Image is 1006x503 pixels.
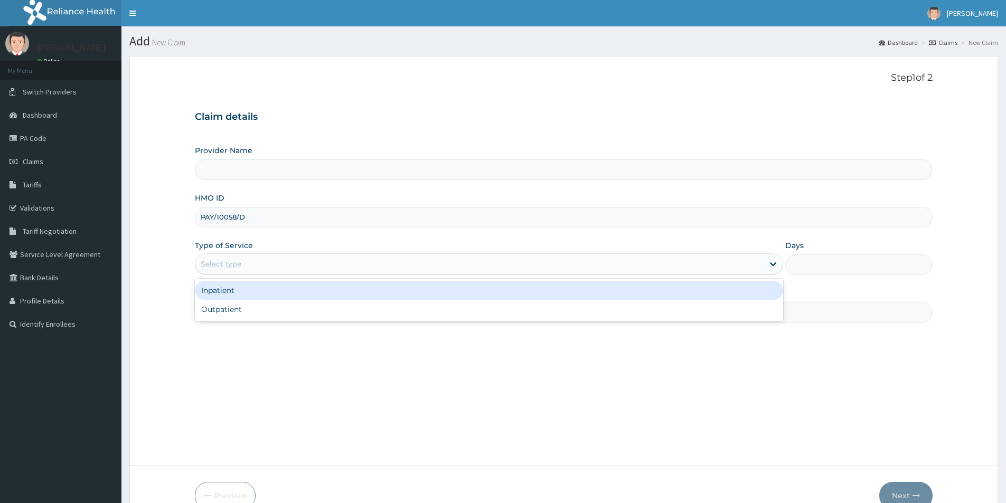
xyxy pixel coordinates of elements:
span: Dashboard [23,110,57,120]
img: User Image [927,7,941,20]
label: Type of Service [195,240,253,251]
label: Days [785,240,804,251]
span: Tariff Negotiation [23,226,77,236]
h3: Claim details [195,111,933,123]
span: Tariffs [23,180,42,189]
span: Switch Providers [23,87,77,97]
div: Inpatient [195,281,783,300]
p: Step 1 of 2 [195,72,933,84]
span: Claims [23,157,43,166]
a: Online [37,58,62,65]
span: [PERSON_NAME] [947,8,998,18]
label: Provider Name [195,145,252,156]
h1: Add [129,34,998,48]
li: New Claim [958,38,998,47]
div: Outpatient [195,300,783,319]
div: Select type [201,259,241,269]
input: Enter HMO ID [195,207,933,227]
p: [PERSON_NAME] [37,43,106,52]
a: Dashboard [879,38,918,47]
small: New Claim [150,39,185,46]
a: Claims [929,38,957,47]
img: User Image [5,32,29,55]
label: HMO ID [195,193,224,203]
